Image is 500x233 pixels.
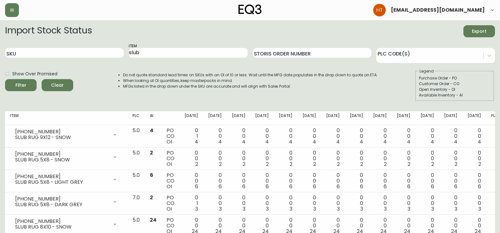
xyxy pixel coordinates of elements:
td: 7.0 [127,192,145,215]
div: 0 0 [326,128,340,145]
div: 0 0 [255,128,269,145]
span: Show Over Promised [12,71,57,77]
span: 2 [150,194,153,201]
div: [PHONE_NUMBER] [15,196,109,202]
span: 3 [337,205,340,213]
span: OI [167,160,172,168]
span: 2 [290,160,292,168]
div: 0 0 [373,150,387,167]
span: 2 [360,160,363,168]
th: [DATE] [274,111,297,125]
div: 0 0 [303,150,316,167]
div: 0 0 [279,172,292,189]
div: 0 0 [444,172,458,189]
div: [PHONE_NUMBER]SLUB RUG 9X12 - SNOW [10,128,122,142]
div: 0 0 [303,128,316,145]
span: 6 [431,183,434,190]
span: 4 [313,138,316,145]
div: 0 0 [468,150,481,167]
th: Item [5,111,127,125]
div: 0 0 [232,128,245,145]
span: 4 [383,138,387,145]
th: [DATE] [297,111,321,125]
th: PLC [127,111,145,125]
div: 0 0 [444,150,458,167]
div: PO CO [167,172,174,189]
div: 0 0 [326,150,340,167]
td: 5.0 [127,125,145,148]
li: When looking at OI quantities, keep masterpacks in mind. [123,78,378,84]
span: 2 [150,149,153,156]
div: [PHONE_NUMBER]SLUB RUG 5X8 - SNOW [10,150,122,164]
th: [DATE] [439,111,463,125]
div: PO CO [167,195,174,212]
img: cadcaaaf975f2b29e0fd865e7cfaed0d [373,4,386,16]
th: [DATE] [345,111,368,125]
div: [PHONE_NUMBER]SLUB RUG 5X8 - LIGHT GREY [10,172,122,186]
span: 2 [384,160,387,168]
span: 6 [337,183,340,190]
span: 3 [243,205,245,213]
th: AI [145,111,162,125]
div: 0 0 [444,195,458,212]
div: [PHONE_NUMBER] [15,174,109,179]
span: 4 [242,138,245,145]
div: PO CO [167,150,174,167]
span: 2 [266,160,269,168]
span: 24 [150,216,156,224]
div: 0 0 [208,150,222,167]
span: 3 [360,205,363,213]
li: Do not quote standard lead times on SKUs with an OI of 10 or less. Wait until the MFG date popula... [123,72,378,78]
div: 0 0 [303,172,316,189]
span: 4 [454,138,457,145]
div: 0 0 [232,150,245,167]
span: 3 [455,205,457,213]
span: 2 [313,160,316,168]
th: [DATE] [179,111,203,125]
span: 2 [455,160,457,168]
button: Export [463,25,495,37]
div: 0 0 [373,128,387,145]
span: 4 [195,138,198,145]
div: Purchase Order - PO [419,75,491,81]
div: 0 0 [326,195,340,212]
div: 0 0 [350,172,363,189]
span: 2 [337,160,340,168]
span: 4 [265,138,269,145]
img: logo [238,4,262,15]
span: 2 [195,160,198,168]
li: MFGs listed in the drop down under the SKU are accurate and will align with Sales Portal. [123,84,378,89]
span: 6 [266,183,269,190]
th: [DATE] [462,111,486,125]
td: 5.0 [127,170,145,192]
div: [PHONE_NUMBER] [15,129,109,135]
span: 6 [242,183,245,190]
div: 0 0 [255,195,269,212]
span: OI [167,205,172,213]
div: 0 0 [255,150,269,167]
span: [EMAIL_ADDRESS][DOMAIN_NAME] [391,8,485,13]
span: 3 [313,205,316,213]
span: 3 [408,205,410,213]
div: 0 0 [468,172,481,189]
span: 6 [454,183,457,190]
span: 6 [195,183,198,190]
div: 0 0 [350,150,363,167]
div: Filter [15,81,26,89]
div: 0 0 [421,150,434,167]
div: 0 0 [373,172,387,189]
span: 2 [408,160,410,168]
th: [DATE] [415,111,439,125]
h2: Import Stock Status [5,25,92,37]
div: 0 0 [185,172,198,189]
span: OI [167,138,172,145]
div: 0 0 [255,172,269,189]
span: 6 [407,183,410,190]
div: 0 0 [208,195,222,212]
div: 0 0 [421,195,434,212]
span: 4 [150,127,153,134]
span: 6 [150,172,153,179]
button: Filter [5,79,37,91]
div: 0 0 [397,150,410,167]
div: Open Inventory - OI [419,87,491,92]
